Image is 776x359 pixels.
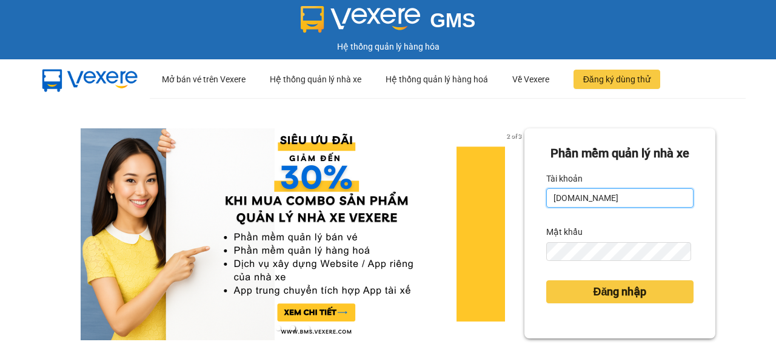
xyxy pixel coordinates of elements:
[276,326,281,331] li: slide item 1
[290,326,295,331] li: slide item 2
[305,326,310,331] li: slide item 3
[3,40,773,53] div: Hệ thống quản lý hàng hóa
[583,73,651,86] span: Đăng ký dùng thử
[546,188,694,208] input: Tài khoản
[512,60,549,99] div: Về Vexere
[546,242,691,261] input: Mật khẩu
[546,144,694,163] div: Phần mềm quản lý nhà xe
[546,280,694,303] button: Đăng nhập
[270,60,361,99] div: Hệ thống quản lý nhà xe
[593,283,646,300] span: Đăng nhập
[301,6,421,33] img: logo 2
[574,70,660,89] button: Đăng ký dùng thử
[386,60,488,99] div: Hệ thống quản lý hàng hoá
[546,222,583,242] label: Mật khẩu
[30,60,150,99] img: mbUUG5Q.png
[546,169,583,188] label: Tài khoản
[503,128,524,144] p: 2 of 3
[301,18,476,28] a: GMS
[162,60,246,99] div: Mở bán vé trên Vexere
[507,128,524,340] button: next slide / item
[430,9,475,31] span: GMS
[61,128,78,340] button: previous slide / item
